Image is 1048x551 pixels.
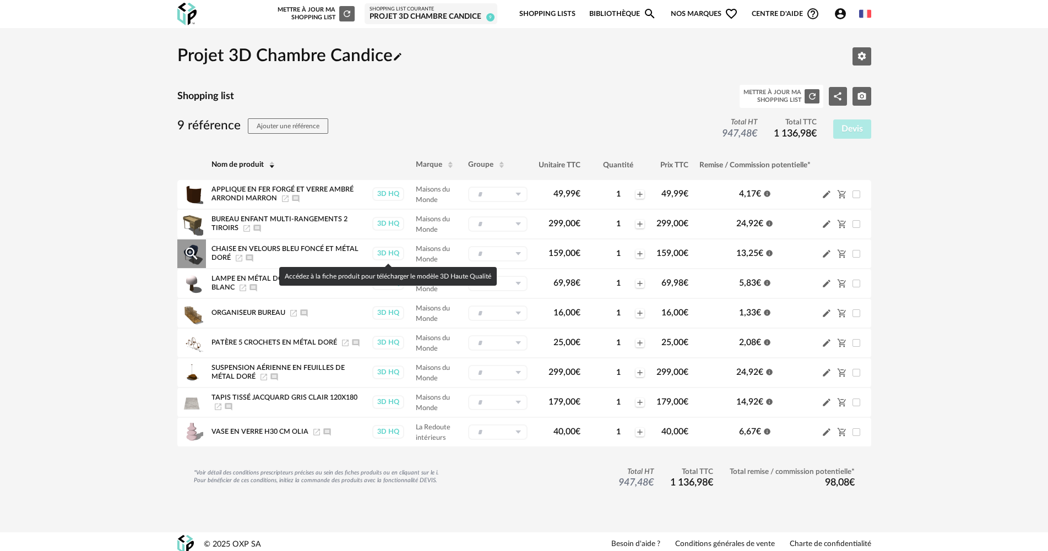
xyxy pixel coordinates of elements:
[774,118,817,128] span: Total TTC
[636,339,644,347] span: Plus icon
[602,368,634,378] div: 1
[683,427,688,436] span: €
[765,396,773,405] span: Information icon
[841,124,863,133] span: Devis
[602,219,634,229] div: 1
[416,275,450,292] span: Maisons du Monde
[852,87,871,106] button: Camera icon
[486,13,495,21] span: 9
[575,368,580,377] span: €
[822,189,832,199] span: Pencil icon
[468,305,528,321] div: Sélectionner un groupe
[549,397,580,406] span: 179,00
[834,7,852,20] span: Account Circle icon
[177,3,197,25] img: OXP
[291,195,300,201] span: Ajouter un commentaire
[833,119,871,139] button: Devis
[214,403,222,410] a: Launch icon
[553,189,580,198] span: 49,99
[275,6,355,21] div: Mettre à jour ma Shopping List
[372,306,404,320] div: 3D HQ
[683,308,688,317] span: €
[553,338,580,347] span: 25,00
[602,397,634,407] div: 1
[756,279,761,287] span: €
[575,427,580,436] span: €
[806,7,819,20] span: Help Circle Outline icon
[575,308,580,317] span: €
[549,368,580,377] span: 299,00
[279,267,497,286] div: Accédez à la fiche produit pour télécharger le modèle 3D Haute Qualité
[765,248,773,257] span: Information icon
[739,308,761,317] span: 1,33
[683,338,688,347] span: €
[602,249,634,259] div: 1
[670,478,713,488] span: 1 136,98
[549,219,580,228] span: 299,00
[575,279,580,287] span: €
[416,335,450,352] span: Maisons du Monde
[765,367,773,375] span: Information icon
[683,279,688,287] span: €
[758,368,763,377] span: €
[416,394,450,411] span: Maisons du Monde
[416,216,450,233] span: Maisons du Monde
[837,397,847,406] span: Cart Minus icon
[636,428,644,437] span: Plus icon
[211,309,285,316] span: Organiseur bureau
[736,368,763,377] span: 24,92
[825,478,855,488] span: 98,08
[177,90,234,103] h4: Shopping list
[774,129,817,139] span: 1 136,98
[468,216,528,232] div: Sélectionner un groupe
[805,89,819,103] button: Refresh icon
[683,397,688,406] span: €
[586,150,651,180] th: Quantité
[253,225,262,231] span: Ajouter un commentaire
[372,395,405,409] a: 3D HQ
[656,368,688,377] span: 299,00
[468,246,528,261] div: Sélectionner un groupe
[602,308,634,318] div: 1
[416,364,450,381] span: Maisons du Monde
[341,339,350,346] span: Launch icon
[416,161,442,168] span: Marque
[636,279,644,288] span: Plus icon
[602,338,634,348] div: 1
[416,246,450,263] span: Maisons du Monde
[683,189,688,198] span: €
[372,365,405,379] a: 3D HQ
[790,539,871,549] a: Charte de confidentialité
[763,277,771,286] span: Information icon
[372,187,404,201] div: 3D HQ
[756,308,761,317] span: €
[722,129,757,139] span: 947,48
[177,45,403,68] h2: Projet 3D Chambre Candice
[416,424,450,441] span: La Redoute intérieurs
[822,219,832,229] span: Pencil icon
[180,183,203,206] img: Product pack shot
[837,308,847,317] span: Cart Minus icon
[211,216,347,231] span: Bureau enfant multi-rangements 2 tiroirs
[834,7,847,20] span: Account Circle icon
[372,217,405,231] a: 3D HQ
[257,123,319,129] span: Ajouter une référence
[204,539,261,550] div: © 2025 OXP SA
[857,91,867,100] span: Camera icon
[765,218,773,227] span: Information icon
[372,425,404,439] div: 3D HQ
[416,305,450,322] span: Maisons du Monde
[468,424,528,440] div: Sélectionner un groupe
[752,7,819,20] span: Centre d'aideHelp Circle Outline icon
[736,249,763,258] span: 13,25
[553,279,580,287] span: 69,98
[694,150,816,180] th: Remise / Commission potentielle*
[661,189,688,198] span: 49,99
[281,195,290,201] a: Launch icon
[245,254,254,261] span: Ajouter un commentaire
[468,276,528,291] div: Sélectionner un groupe
[859,8,871,20] img: fr
[259,373,268,380] a: Launch icon
[180,421,203,444] img: Product pack shot
[180,302,203,325] img: Product pack shot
